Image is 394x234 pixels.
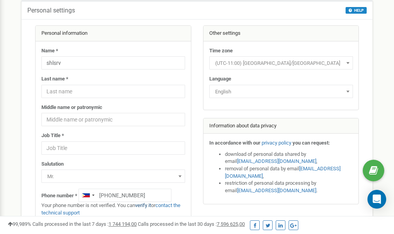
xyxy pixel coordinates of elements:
[209,47,233,55] label: Time zone
[237,188,316,193] a: [EMAIL_ADDRESS][DOMAIN_NAME]
[36,26,191,41] div: Personal information
[78,189,171,202] input: +1-800-555-55-55
[209,56,353,70] span: (UTC-11:00) Pacific/Midway
[135,202,151,208] a: verify it
[32,221,137,227] span: Calls processed in the last 7 days :
[225,151,353,165] li: download of personal data shared by email ,
[346,7,367,14] button: HELP
[262,140,291,146] a: privacy policy
[225,180,353,194] li: restriction of personal data processing by email .
[41,141,185,155] input: Job Title
[225,165,353,180] li: removal of personal data by email ,
[203,26,359,41] div: Other settings
[41,85,185,98] input: Last name
[41,161,64,168] label: Salutation
[203,118,359,134] div: Information about data privacy
[41,56,185,70] input: Name
[41,202,185,216] p: Your phone number is not verified. You can or
[41,192,77,200] label: Phone number *
[217,221,245,227] u: 7 596 625,00
[79,189,97,202] div: Telephone country code
[41,170,185,183] span: Mr.
[367,190,386,209] div: Open Intercom Messenger
[209,140,260,146] strong: In accordance with our
[209,75,231,83] label: Language
[41,132,64,139] label: Job Title *
[225,166,341,179] a: [EMAIL_ADDRESS][DOMAIN_NAME]
[212,86,350,97] span: English
[109,221,137,227] u: 1 744 194,00
[44,171,182,182] span: Mr.
[41,47,58,55] label: Name *
[138,221,245,227] span: Calls processed in the last 30 days :
[41,202,180,216] a: contact the technical support
[212,58,350,69] span: (UTC-11:00) Pacific/Midway
[292,140,330,146] strong: you can request:
[27,7,75,14] h5: Personal settings
[41,75,68,83] label: Last name *
[41,113,185,126] input: Middle name or patronymic
[209,85,353,98] span: English
[237,158,316,164] a: [EMAIL_ADDRESS][DOMAIN_NAME]
[41,104,102,111] label: Middle name or patronymic
[8,221,31,227] span: 99,989%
